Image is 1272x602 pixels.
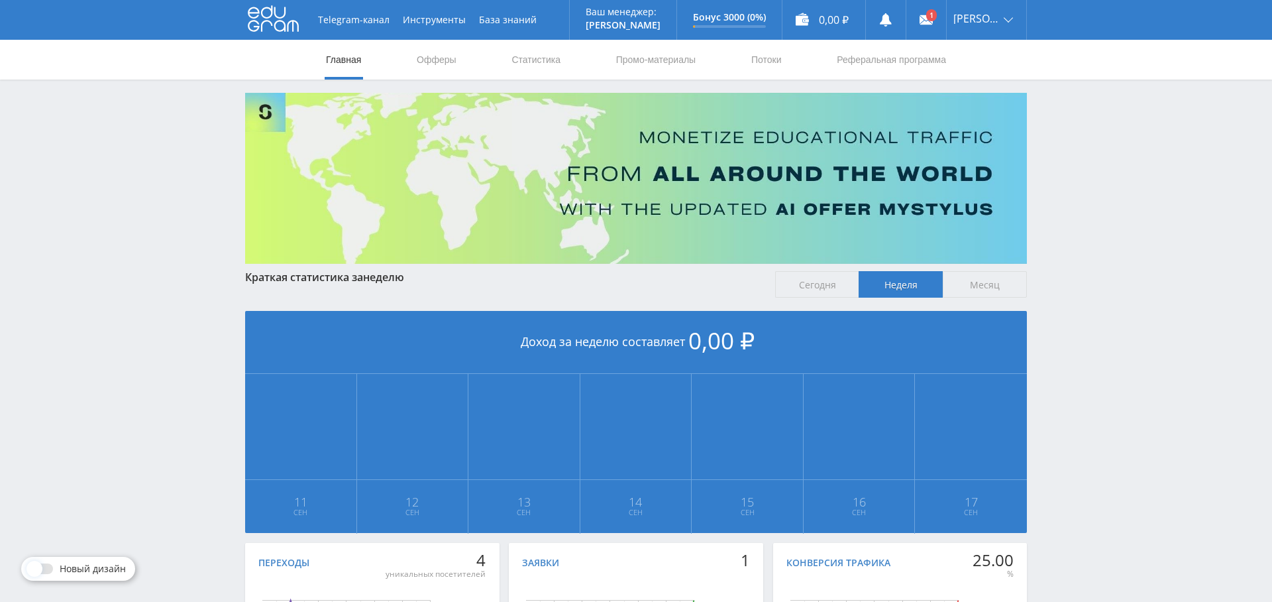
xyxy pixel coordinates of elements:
[522,558,559,568] div: Заявки
[246,497,356,507] span: 11
[804,497,914,507] span: 16
[325,40,362,80] a: Главная
[973,569,1014,579] div: %
[586,20,661,30] p: [PERSON_NAME]
[859,271,943,298] span: Неделя
[615,40,697,80] a: Промо-материалы
[943,271,1027,298] span: Месяц
[258,558,309,568] div: Переходы
[692,507,802,518] span: Сен
[245,311,1027,374] div: Доход за неделю составляет
[586,7,661,17] p: Ваш менеджер:
[775,271,859,298] span: Сегодня
[581,507,691,518] span: Сен
[692,497,802,507] span: 15
[386,569,486,579] div: уникальных посетителей
[953,13,1000,24] span: [PERSON_NAME]
[688,325,755,356] span: 0,00 ₽
[245,93,1027,264] img: Banner
[246,507,356,518] span: Сен
[358,497,468,507] span: 12
[916,497,1026,507] span: 17
[693,12,766,23] p: Бонус 3000 (0%)
[510,40,562,80] a: Статистика
[804,507,914,518] span: Сен
[741,551,750,570] div: 1
[363,270,404,284] span: неделю
[835,40,947,80] a: Реферальная программа
[469,497,579,507] span: 13
[386,551,486,570] div: 4
[786,558,890,568] div: Конверсия трафика
[245,271,762,283] div: Краткая статистика за
[60,564,126,574] span: Новый дизайн
[973,551,1014,570] div: 25.00
[750,40,783,80] a: Потоки
[415,40,458,80] a: Офферы
[469,507,579,518] span: Сен
[581,497,691,507] span: 14
[358,507,468,518] span: Сен
[916,507,1026,518] span: Сен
